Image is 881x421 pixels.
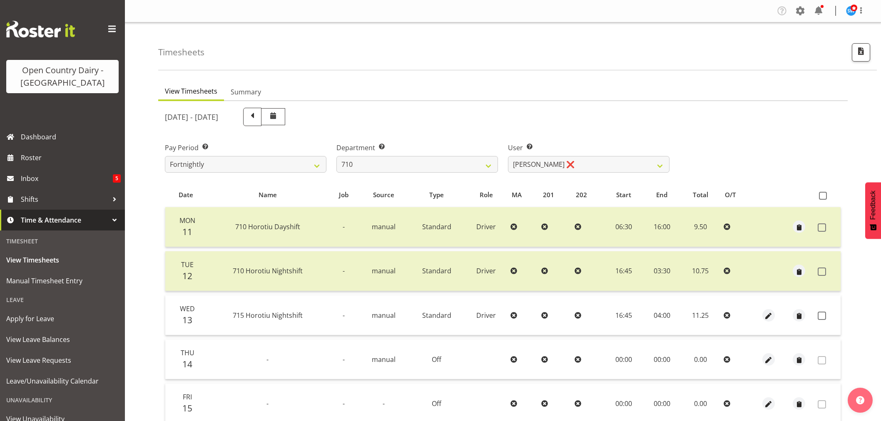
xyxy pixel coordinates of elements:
[543,190,554,200] span: 201
[2,270,123,291] a: Manual Timesheet Entry
[643,339,680,379] td: 00:00
[235,222,300,231] span: 710 Horotiu Dayshift
[6,254,119,266] span: View Timesheets
[869,191,877,220] span: Feedback
[21,151,121,164] span: Roster
[616,190,631,200] span: Start
[266,399,269,408] span: -
[6,21,75,37] img: Rosterit website logo
[181,260,194,269] span: Tue
[725,190,736,200] span: O/T
[343,222,345,231] span: -
[372,266,396,275] span: manual
[343,399,345,408] span: -
[2,329,123,350] a: View Leave Balances
[165,143,326,153] label: Pay Period
[408,295,465,335] td: Standard
[476,266,496,275] span: Driver
[233,266,303,275] span: 710 Horotiu Nightshift
[259,190,277,200] span: Name
[2,291,123,308] div: Leave
[383,399,385,408] span: -
[6,354,119,367] span: View Leave Requests
[512,190,522,200] span: MA
[2,350,123,371] a: View Leave Requests
[693,190,708,200] span: Total
[643,251,680,291] td: 03:30
[372,355,396,364] span: manual
[179,190,193,200] span: Date
[680,339,720,379] td: 0.00
[373,190,394,200] span: Source
[680,251,720,291] td: 10.75
[21,172,113,185] span: Inbox
[480,190,493,200] span: Role
[183,392,192,401] span: Fri
[233,311,303,320] span: 715 Horotiu Nightshift
[856,396,864,404] img: help-xxl-2.png
[604,295,643,335] td: 16:45
[180,304,195,313] span: Wed
[508,143,669,153] label: User
[21,193,108,206] span: Shifts
[6,275,119,287] span: Manual Timesheet Entry
[343,266,345,275] span: -
[2,371,123,391] a: Leave/Unavailability Calendar
[165,86,217,96] span: View Timesheets
[865,182,881,239] button: Feedback - Show survey
[343,355,345,364] span: -
[2,308,123,329] a: Apply for Leave
[179,216,195,225] span: Mon
[6,312,119,325] span: Apply for Leave
[852,43,870,62] button: Export CSV
[336,143,498,153] label: Department
[6,375,119,387] span: Leave/Unavailability Calendar
[372,222,396,231] span: manual
[231,87,261,97] span: Summary
[604,207,643,247] td: 06:30
[181,348,194,357] span: Thu
[6,333,119,346] span: View Leave Balances
[182,402,192,414] span: 15
[113,174,121,183] span: 5
[846,6,856,16] img: steve-webb7510.jpg
[372,311,396,320] span: manual
[476,311,496,320] span: Driver
[182,358,192,370] span: 14
[2,391,123,409] div: Unavailability
[339,190,348,200] span: Job
[21,214,108,226] span: Time & Attendance
[2,250,123,270] a: View Timesheets
[182,226,192,238] span: 11
[266,355,269,364] span: -
[643,207,680,247] td: 16:00
[408,207,465,247] td: Standard
[343,311,345,320] span: -
[604,251,643,291] td: 16:45
[408,339,465,379] td: Off
[604,339,643,379] td: 00:00
[2,233,123,250] div: Timesheet
[476,222,496,231] span: Driver
[182,270,192,282] span: 12
[165,112,218,121] h5: [DATE] - [DATE]
[656,190,667,200] span: End
[21,131,121,143] span: Dashboard
[158,47,204,57] h4: Timesheets
[15,64,110,89] div: Open Country Dairy - [GEOGRAPHIC_DATA]
[680,295,720,335] td: 11.25
[182,314,192,326] span: 13
[643,295,680,335] td: 04:00
[680,207,720,247] td: 9.50
[576,190,587,200] span: 202
[408,251,465,291] td: Standard
[429,190,444,200] span: Type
